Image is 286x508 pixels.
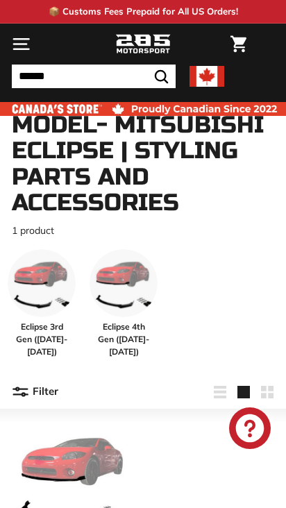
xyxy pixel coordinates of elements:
[8,321,76,358] span: Eclipse 3rd Gen ([DATE]-[DATE])
[12,65,176,88] input: Search
[224,24,253,64] a: Cart
[225,407,275,452] inbox-online-store-chat: Shopify online store chat
[12,112,274,217] h1: Model- Mitsubishi Eclipse | Styling Parts and Accessories
[90,249,158,358] a: Eclipse 4th Gen ([DATE]-[DATE])
[8,249,76,358] a: Eclipse 3rd Gen ([DATE]-[DATE])
[49,5,238,19] p: 📦 Customs Fees Prepaid for All US Orders!
[115,33,171,56] img: Logo_285_Motorsport_areodynamics_components
[12,375,58,409] button: Filter
[90,321,158,358] span: Eclipse 4th Gen ([DATE]-[DATE])
[12,223,274,238] p: 1 product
